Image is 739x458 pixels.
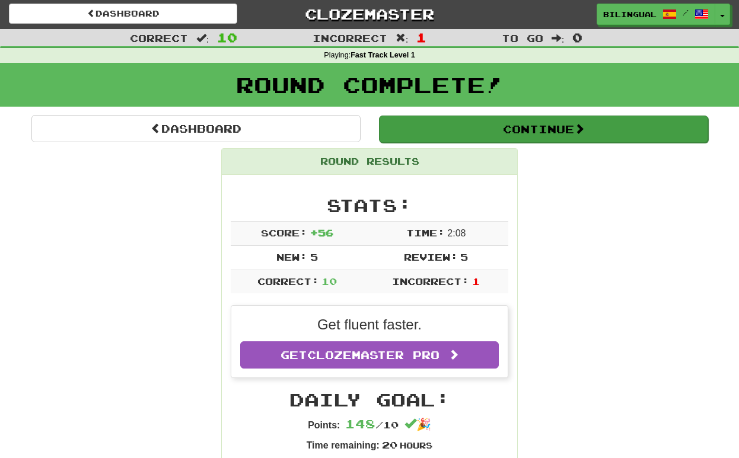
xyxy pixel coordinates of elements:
[416,30,426,44] span: 1
[313,32,387,44] span: Incorrect
[404,251,458,262] span: Review:
[400,440,432,450] small: Hours
[552,33,565,43] span: :
[9,4,237,24] a: Dashboard
[196,33,209,43] span: :
[502,32,543,44] span: To go
[345,419,399,430] span: / 10
[460,251,468,262] span: 5
[4,73,735,97] h1: Round Complete!
[392,276,469,287] span: Incorrect:
[406,227,445,238] span: Time:
[572,30,582,44] span: 0
[307,440,380,450] strong: Time remaining:
[603,9,657,20] span: bilingual
[382,439,397,450] span: 20
[310,227,333,238] span: + 56
[307,348,439,361] span: Clozemaster Pro
[310,251,318,262] span: 5
[379,116,708,143] button: Continue
[396,33,409,43] span: :
[240,341,499,369] a: GetClozemaster Pro
[276,251,307,262] span: New:
[31,115,361,142] a: Dashboard
[321,276,337,287] span: 10
[231,390,508,409] h2: Daily Goal:
[130,32,188,44] span: Correct
[231,196,508,215] h2: Stats:
[308,420,340,430] strong: Points:
[404,418,431,431] span: 🎉
[217,30,237,44] span: 10
[597,4,715,25] a: bilingual /
[447,228,466,238] span: 2 : 0 8
[351,51,415,59] strong: Fast Track Level 1
[345,417,375,431] span: 148
[257,276,319,287] span: Correct:
[222,149,517,175] div: Round Results
[255,4,483,24] a: Clozemaster
[261,227,307,238] span: Score:
[240,315,499,335] p: Get fluent faster.
[472,276,480,287] span: 1
[683,8,689,17] span: /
